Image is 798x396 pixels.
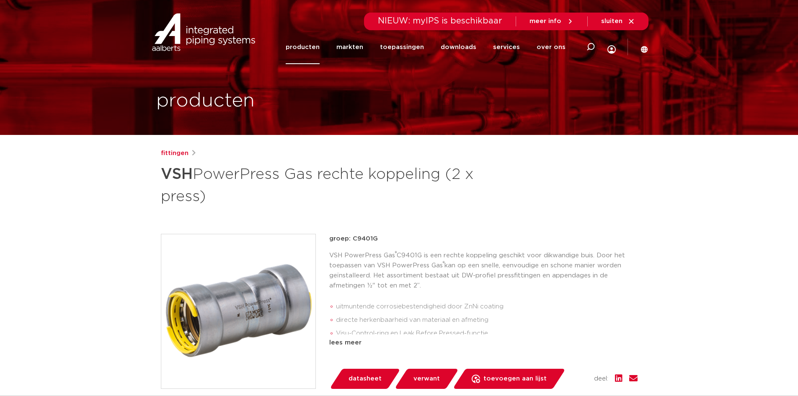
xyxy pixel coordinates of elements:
div: my IPS [607,28,616,67]
nav: Menu [286,30,566,64]
a: verwant [394,369,459,389]
span: verwant [413,372,440,386]
p: groep: C9401G [329,234,638,244]
img: Product Image for VSH PowerPress Gas rechte koppeling (2 x press) [161,234,315,388]
li: uitmuntende corrosiebestendigheid door ZnNi coating [336,300,638,313]
span: sluiten [601,18,622,24]
span: toevoegen aan lijst [483,372,547,386]
li: directe herkenbaarheid van materiaal en afmeting [336,313,638,327]
sup: ® [395,251,397,256]
span: deel: [594,374,608,384]
strong: VSH [161,167,193,182]
a: services [493,30,520,64]
span: NIEUW: myIPS is beschikbaar [378,17,502,25]
a: markten [336,30,363,64]
span: meer info [529,18,561,24]
p: VSH PowerPress Gas C9401G is een rechte koppeling geschikt voor dikwandige buis. Door het toepass... [329,251,638,291]
a: datasheet [329,369,400,389]
h1: producten [156,88,255,114]
div: lees meer [329,338,638,348]
a: meer info [529,18,574,25]
h1: PowerPress Gas rechte koppeling (2 x press) [161,162,475,207]
a: toepassingen [380,30,424,64]
a: fittingen [161,148,189,158]
a: downloads [441,30,476,64]
li: Visu-Control-ring en Leak Before Pressed-functie [336,327,638,340]
a: over ons [537,30,566,64]
sup: ® [443,261,444,266]
span: datasheet [349,372,382,386]
a: sluiten [601,18,635,25]
a: producten [286,30,320,64]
